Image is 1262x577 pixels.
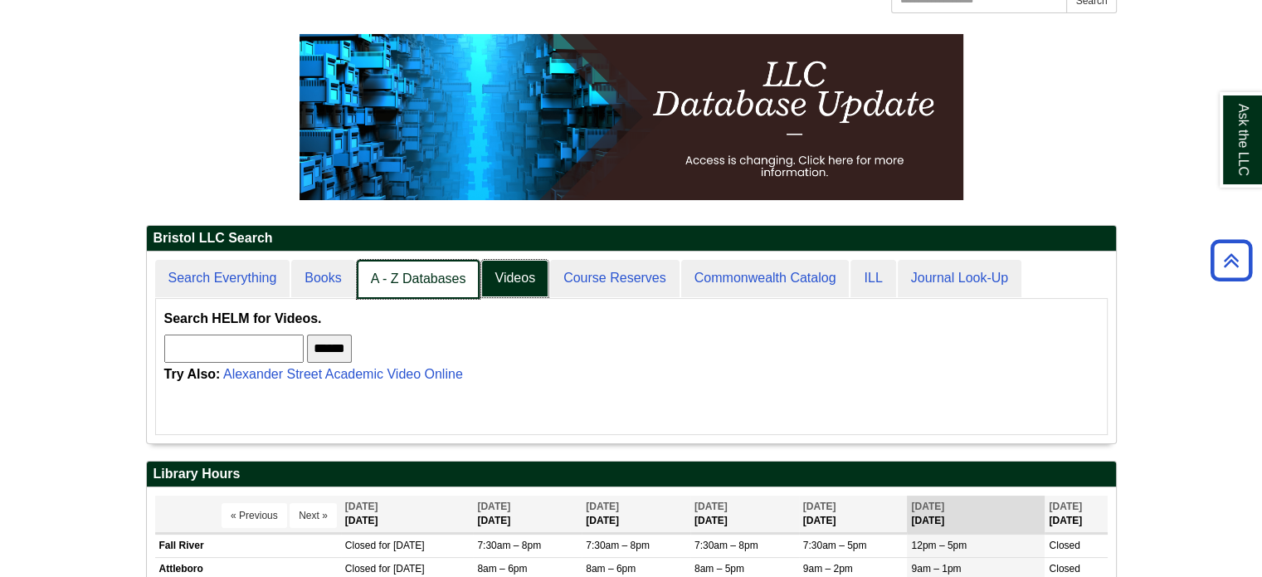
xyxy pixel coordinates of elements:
[155,535,341,558] td: Fall River
[681,260,850,297] a: Commonwealth Catalog
[898,260,1021,297] a: Journal Look-Up
[586,563,636,575] span: 8am – 6pm
[477,563,527,575] span: 8am – 6pm
[803,563,853,575] span: 9am – 2pm
[345,501,378,512] span: [DATE]
[164,307,322,330] label: Search HELM for Videos.
[694,563,744,575] span: 8am – 5pm
[911,540,967,551] span: 12pm – 5pm
[223,367,463,381] a: Alexander Street Academic Video Online
[147,226,1116,252] h2: Bristol LLC Search
[147,462,1116,487] h2: Library Hours
[694,501,728,512] span: [DATE]
[850,260,895,297] a: ILL
[477,540,541,551] span: 7:30am – 8pm
[341,496,474,533] th: [DATE]
[911,563,961,575] span: 9am – 1pm
[357,260,480,299] a: A - Z Databases
[586,540,650,551] span: 7:30am – 8pm
[1045,496,1107,533] th: [DATE]
[803,540,867,551] span: 7:30am – 5pm
[1049,501,1082,512] span: [DATE]
[1049,563,1079,575] span: Closed
[477,501,510,512] span: [DATE]
[1049,540,1079,551] span: Closed
[690,496,799,533] th: [DATE]
[907,496,1045,533] th: [DATE]
[911,501,944,512] span: [DATE]
[155,260,290,297] a: Search Everything
[345,540,376,551] span: Closed
[300,34,963,200] img: HTML tutorial
[291,260,354,297] a: Books
[694,540,758,551] span: 7:30am – 8pm
[582,496,690,533] th: [DATE]
[222,503,287,528] button: « Previous
[378,563,424,575] span: for [DATE]
[1205,249,1258,271] a: Back to Top
[290,503,337,528] button: Next »
[803,501,836,512] span: [DATE]
[481,260,548,297] a: Videos
[473,496,582,533] th: [DATE]
[586,501,619,512] span: [DATE]
[378,540,424,551] span: for [DATE]
[345,563,376,575] span: Closed
[550,260,680,297] a: Course Reserves
[799,496,908,533] th: [DATE]
[164,367,221,381] strong: Try Also:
